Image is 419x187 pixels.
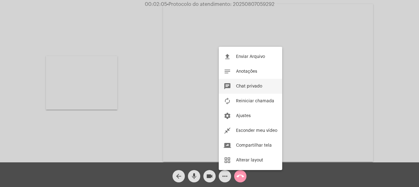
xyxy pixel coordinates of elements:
span: Chat privado [236,84,262,88]
span: Esconder meu vídeo [236,128,277,133]
mat-icon: file_upload [224,53,231,60]
mat-icon: close_fullscreen [224,127,231,134]
mat-icon: autorenew [224,97,231,105]
mat-icon: notes [224,68,231,75]
mat-icon: chat [224,83,231,90]
span: Enviar Arquivo [236,55,265,59]
span: Ajustes [236,114,251,118]
span: Compartilhar tela [236,143,272,148]
span: Alterar layout [236,158,263,162]
mat-icon: settings [224,112,231,120]
span: Anotações [236,69,257,74]
mat-icon: screen_share [224,142,231,149]
mat-icon: grid_view [224,157,231,164]
span: Reiniciar chamada [236,99,274,103]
